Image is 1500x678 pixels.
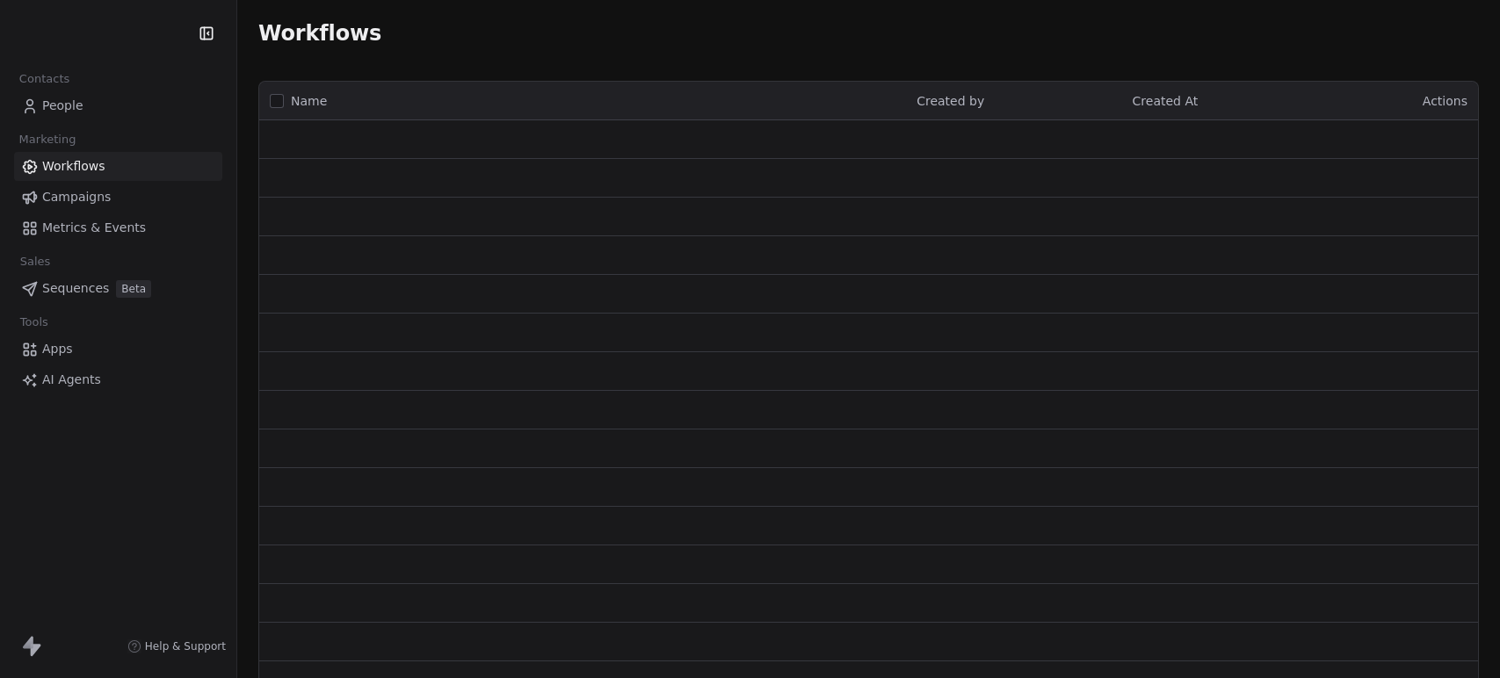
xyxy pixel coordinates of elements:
[11,66,77,92] span: Contacts
[1133,94,1199,108] span: Created At
[14,213,222,242] a: Metrics & Events
[42,97,83,115] span: People
[14,91,222,120] a: People
[145,639,226,653] span: Help & Support
[12,309,55,335] span: Tools
[1423,94,1467,108] span: Actions
[14,152,222,181] a: Workflows
[42,371,101,389] span: AI Agents
[14,335,222,364] a: Apps
[42,340,73,358] span: Apps
[917,94,984,108] span: Created by
[42,157,105,176] span: Workflows
[14,274,222,303] a: SequencesBeta
[11,126,83,153] span: Marketing
[42,219,146,237] span: Metrics & Events
[42,188,111,206] span: Campaigns
[127,639,226,653] a: Help & Support
[42,279,109,298] span: Sequences
[12,249,58,275] span: Sales
[291,92,327,111] span: Name
[14,365,222,394] a: AI Agents
[116,280,151,298] span: Beta
[258,21,381,46] span: Workflows
[14,183,222,212] a: Campaigns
